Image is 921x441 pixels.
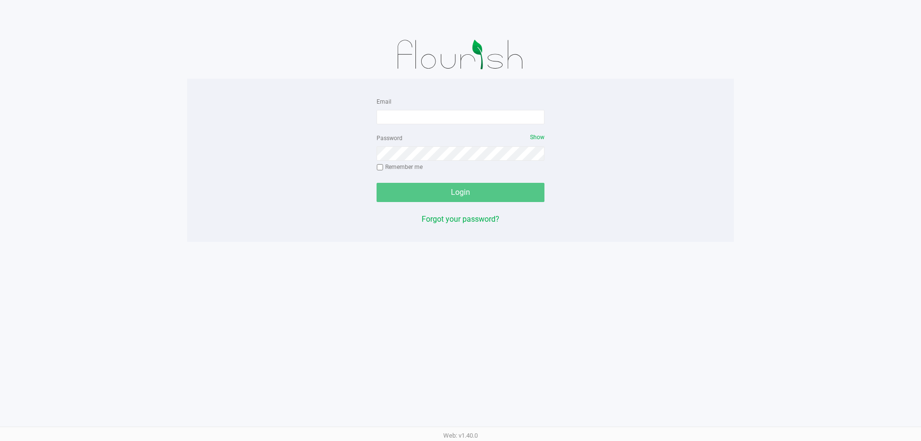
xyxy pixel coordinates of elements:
input: Remember me [377,164,383,171]
span: Web: v1.40.0 [443,432,478,439]
label: Email [377,97,391,106]
label: Password [377,134,402,143]
label: Remember me [377,163,423,171]
span: Show [530,134,544,141]
button: Forgot your password? [422,214,499,225]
